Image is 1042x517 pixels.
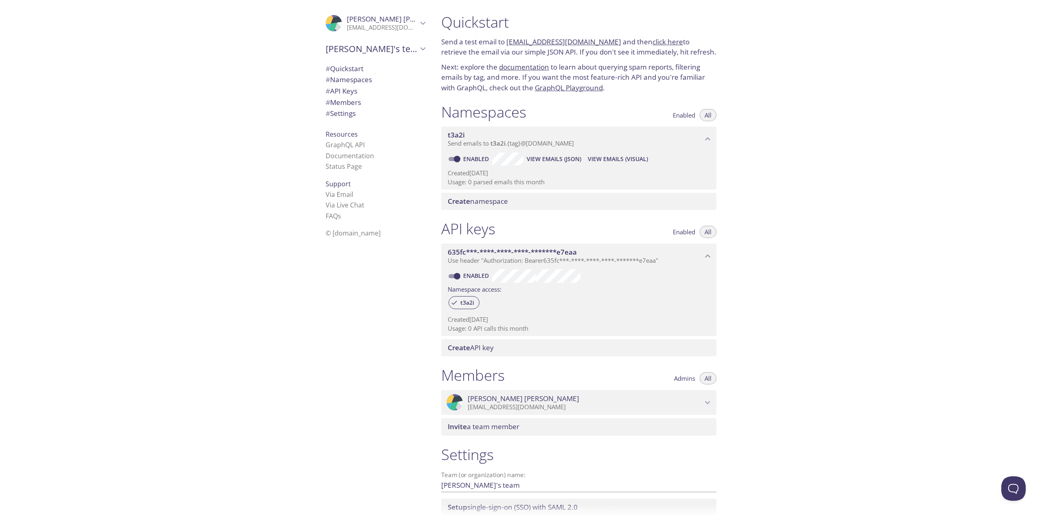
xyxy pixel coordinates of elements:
[326,201,364,209] a: Via Live Chat
[441,418,716,435] div: Invite a team member
[326,140,365,149] a: GraphQL API
[668,109,700,121] button: Enabled
[338,212,341,220] span: s
[319,38,431,59] div: Kai's team
[441,390,716,415] div: Kai Beckmann
[448,343,470,352] span: Create
[326,43,418,55] span: [PERSON_NAME]'s team
[441,220,495,238] h1: API keys
[326,109,356,118] span: Settings
[462,155,492,163] a: Enabled
[448,324,710,333] p: Usage: 0 API calls this month
[326,229,381,238] span: © [DOMAIN_NAME]
[448,315,710,324] p: Created [DATE]
[326,179,351,188] span: Support
[319,108,431,119] div: Team Settings
[326,86,357,96] span: API Keys
[326,64,330,73] span: #
[326,75,372,84] span: Namespaces
[347,14,458,24] span: [PERSON_NAME] [PERSON_NAME]
[448,196,508,206] span: namespace
[490,139,506,147] span: t3a2i
[1001,476,1026,501] iframe: Help Scout Beacon - Open
[319,63,431,74] div: Quickstart
[455,299,479,306] span: t3a2i
[319,10,431,37] div: Kai Beckmann
[326,98,361,107] span: Members
[326,64,363,73] span: Quickstart
[441,366,505,384] h1: Members
[523,153,584,166] button: View Emails (JSON)
[700,372,716,384] button: All
[468,394,579,403] span: [PERSON_NAME] [PERSON_NAME]
[448,130,465,140] span: t3a2i
[441,127,716,152] div: t3a2i namespace
[499,62,549,72] a: documentation
[441,13,716,31] h1: Quickstart
[326,130,358,139] span: Resources
[700,109,716,121] button: All
[326,162,362,171] a: Status Page
[448,169,710,177] p: Created [DATE]
[319,85,431,97] div: API Keys
[448,178,710,186] p: Usage: 0 parsed emails this month
[441,445,716,464] h1: Settings
[441,62,716,93] p: Next: explore the to learn about querying spam reports, filtering emails by tag, and more. If you...
[347,24,418,32] p: [EMAIL_ADDRESS][DOMAIN_NAME]
[326,212,341,220] a: FAQ
[441,499,716,516] div: Setup SSO
[669,372,700,384] button: Admins
[448,196,470,206] span: Create
[441,193,716,210] div: Create namespace
[588,154,648,164] span: View Emails (Visual)
[319,74,431,85] div: Namespaces
[326,86,330,96] span: #
[468,403,703,411] p: [EMAIL_ADDRESS][DOMAIN_NAME]
[326,75,330,84] span: #
[448,343,494,352] span: API key
[441,472,526,478] label: Team (or organization) name:
[319,97,431,108] div: Members
[449,296,479,309] div: t3a2i
[535,83,603,92] a: GraphQL Playground
[326,98,330,107] span: #
[441,103,526,121] h1: Namespaces
[448,139,574,147] span: Send emails to . {tag} @[DOMAIN_NAME]
[326,190,353,199] a: Via Email
[448,422,467,431] span: Invite
[448,422,519,431] span: a team member
[462,272,492,279] a: Enabled
[326,109,330,118] span: #
[584,153,651,166] button: View Emails (Visual)
[448,283,501,294] label: Namespace access:
[441,339,716,356] div: Create API Key
[527,154,581,164] span: View Emails (JSON)
[668,226,700,238] button: Enabled
[700,226,716,238] button: All
[441,37,716,57] p: Send a test email to and then to retrieve the email via our simple JSON API. If you don't see it ...
[326,151,374,160] a: Documentation
[652,37,683,46] a: click here
[506,37,621,46] a: [EMAIL_ADDRESS][DOMAIN_NAME]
